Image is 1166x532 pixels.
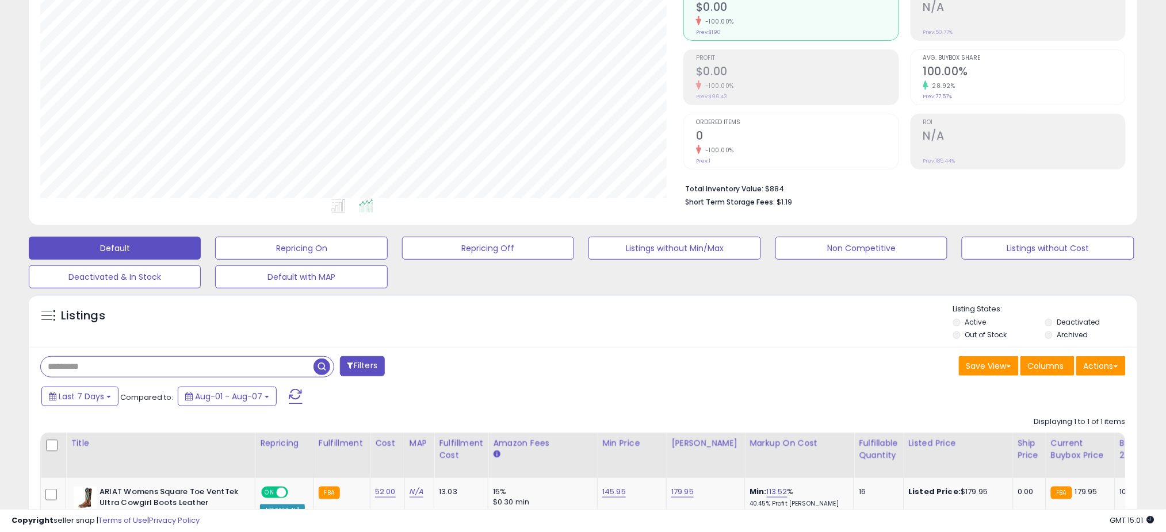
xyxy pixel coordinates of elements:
[923,93,953,100] small: Prev: 77.57%
[602,437,662,449] div: Min Price
[923,1,1125,16] h2: N/A
[1051,437,1110,461] div: Current Buybox Price
[41,387,118,406] button: Last 7 Days
[71,437,250,449] div: Title
[215,237,387,260] button: Repricing On
[965,330,1007,340] label: Out of Stock
[493,487,588,497] div: 15%
[696,119,898,126] span: Ordered Items
[685,197,775,207] b: Short Term Storage Fees:
[74,487,97,510] img: 41LruDdXrPL._SL40_.jpg
[1110,515,1154,526] span: 2025-08-15 15:01 GMT
[1057,330,1088,340] label: Archived
[319,437,365,449] div: Fulfillment
[923,65,1125,80] h2: 100.00%
[12,515,53,526] strong: Copyright
[696,29,721,36] small: Prev: $190
[696,55,898,61] span: Profit
[588,237,760,260] button: Listings without Min/Max
[696,65,898,80] h2: $0.00
[1120,487,1158,497] div: 100%
[909,487,1004,497] div: $179.95
[29,265,201,288] button: Deactivated & In Stock
[685,184,763,194] b: Total Inventory Value:
[12,515,200,526] div: seller snap | |
[439,487,479,497] div: 13.03
[375,486,396,498] a: 52.00
[859,437,899,461] div: Fulfillable Quantity
[340,356,385,376] button: Filters
[1028,360,1064,372] span: Columns
[696,1,898,16] h2: $0.00
[701,146,734,155] small: -100.00%
[98,515,147,526] a: Terms of Use
[750,437,849,449] div: Markup on Cost
[671,486,694,498] a: 179.95
[745,433,854,478] th: The percentage added to the cost of goods (COGS) that forms the calculator for Min & Max prices.
[262,488,277,498] span: ON
[701,82,734,90] small: -100.00%
[696,93,727,100] small: Prev: $96.43
[685,181,1117,195] li: $884
[1034,417,1126,427] div: Displaying 1 to 1 of 1 items
[410,486,423,498] a: N/A
[923,129,1125,145] h2: N/A
[775,237,947,260] button: Non Competitive
[286,488,305,498] span: OFF
[1020,356,1075,376] button: Columns
[750,486,767,497] b: Min:
[100,487,239,522] b: ARIAT Womens Square Toe VentTek Ultra Cowgirl Boots Leather Performance Boot
[1018,487,1037,497] div: 0.00
[959,356,1019,376] button: Save View
[1057,317,1100,327] label: Deactivated
[602,486,626,498] a: 145.95
[777,196,792,207] span: $1.19
[149,515,200,526] a: Privacy Policy
[61,308,105,324] h5: Listings
[178,387,277,406] button: Aug-01 - Aug-07
[120,392,173,403] span: Compared to:
[671,437,740,449] div: [PERSON_NAME]
[493,449,500,460] small: Amazon Fees.
[1076,356,1126,376] button: Actions
[215,265,387,288] button: Default with MAP
[909,437,1008,449] div: Listed Price
[696,157,710,164] small: Prev: 1
[402,237,574,260] button: Repricing Off
[859,487,894,497] div: 16
[493,497,588,507] div: $0.30 min
[493,437,592,449] div: Amazon Fees
[696,129,898,145] h2: 0
[1018,437,1041,461] div: Ship Price
[953,304,1137,315] p: Listing States:
[923,29,953,36] small: Prev: 50.77%
[1051,487,1072,499] small: FBA
[439,437,483,461] div: Fulfillment Cost
[750,487,845,508] div: %
[965,317,987,327] label: Active
[59,391,104,402] span: Last 7 Days
[767,486,787,498] a: 113.52
[1075,486,1098,497] span: 179.95
[1120,437,1162,461] div: BB Share 24h.
[923,119,1125,126] span: ROI
[375,437,400,449] div: Cost
[701,17,734,26] small: -100.00%
[195,391,262,402] span: Aug-01 - Aug-07
[928,82,955,90] small: 28.92%
[923,157,955,164] small: Prev: 185.44%
[923,55,1125,61] span: Avg. Buybox Share
[909,486,961,497] b: Listed Price:
[410,437,429,449] div: MAP
[962,237,1134,260] button: Listings without Cost
[260,437,309,449] div: Repricing
[319,487,340,499] small: FBA
[29,237,201,260] button: Default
